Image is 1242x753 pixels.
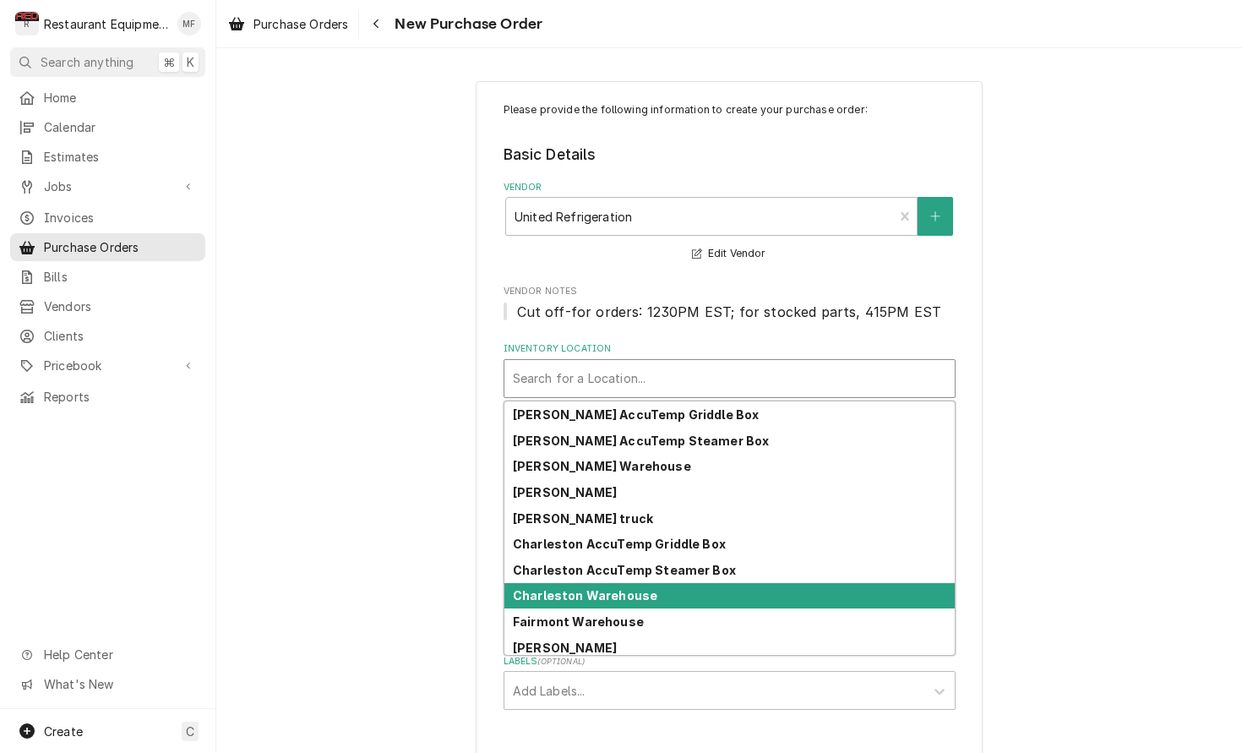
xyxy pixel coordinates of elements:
div: Vendor [504,181,956,265]
button: Edit Vendor [689,243,768,265]
span: Cut off-for orders: 1230PM EST; for stocked parts, 415PM EST [517,303,942,320]
span: Invoices [44,209,197,226]
a: Purchase Orders [10,233,205,261]
strong: [PERSON_NAME] AccuTemp Steamer Box [513,434,769,448]
span: ⌘ [163,53,175,71]
div: MF [177,12,201,35]
span: Vendor Notes [504,302,956,322]
strong: [PERSON_NAME] [513,641,617,655]
div: Labels [504,655,956,710]
a: Invoices [10,204,205,232]
button: Search anything⌘K [10,47,205,77]
button: Create New Vendor [918,197,953,236]
span: Clients [44,327,197,345]
span: K [187,53,194,71]
span: Vendor Notes [504,285,956,298]
span: Calendar [44,118,197,136]
a: Home [10,84,205,112]
a: Purchase Orders [221,10,355,38]
span: Pricebook [44,357,172,374]
strong: Fairmont Warehouse [513,614,644,629]
strong: Charleston AccuTemp Steamer Box [513,563,736,577]
span: Help Center [44,646,195,663]
strong: [PERSON_NAME] Warehouse [513,459,691,473]
span: Jobs [44,177,172,195]
strong: [PERSON_NAME] [513,485,617,499]
div: Purchase Order Create/Update Form [504,102,956,710]
a: Vendors [10,292,205,320]
strong: [PERSON_NAME] truck [513,511,653,526]
span: Purchase Orders [253,15,348,33]
a: Go to Pricebook [10,352,205,379]
a: Bills [10,263,205,291]
a: Go to What's New [10,670,205,698]
svg: Create New Vendor [930,210,940,222]
label: Vendor [504,181,956,194]
span: Bills [44,268,197,286]
div: R [15,12,39,35]
a: Estimates [10,143,205,171]
span: What's New [44,675,195,693]
strong: [PERSON_NAME] AccuTemp Griddle Box [513,407,759,422]
div: Restaurant Equipment Diagnostics's Avatar [15,12,39,35]
a: Go to Help Center [10,641,205,668]
a: Calendar [10,113,205,141]
a: Clients [10,322,205,350]
span: Purchase Orders [44,238,197,256]
span: Estimates [44,148,197,166]
div: Vendor Notes [504,285,956,321]
span: C [186,723,194,740]
a: Reports [10,383,205,411]
legend: Basic Details [504,144,956,166]
span: ( optional ) [537,657,585,666]
label: Labels [504,655,956,668]
a: Go to Jobs [10,172,205,200]
div: Restaurant Equipment Diagnostics [44,15,168,33]
div: Inventory Location [504,342,956,397]
span: New Purchase Order [389,13,542,35]
span: Vendors [44,297,197,315]
button: Navigate back [362,10,389,37]
span: Search anything [41,53,133,71]
strong: Charleston AccuTemp Griddle Box [513,537,726,551]
strong: Charleston Warehouse [513,588,657,603]
span: Reports [44,388,197,406]
div: Madyson Fisher's Avatar [177,12,201,35]
span: Home [44,89,197,106]
span: Create [44,724,83,739]
p: Please provide the following information to create your purchase order: [504,102,956,117]
label: Inventory Location [504,342,956,356]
